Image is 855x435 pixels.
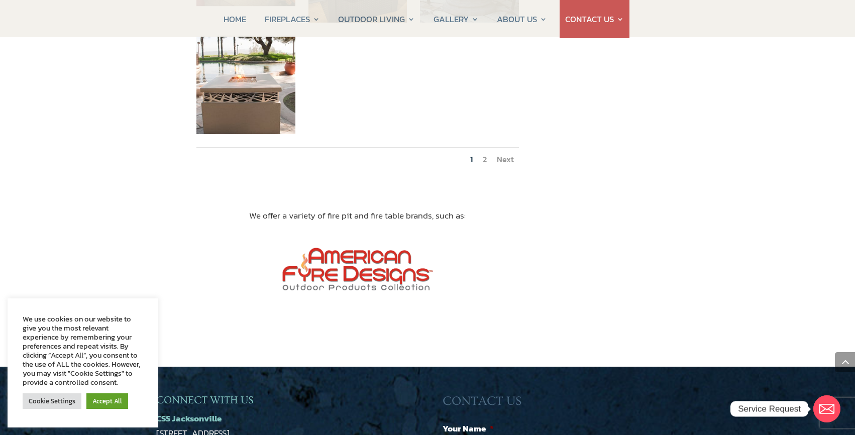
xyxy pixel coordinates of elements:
[813,395,840,422] a: Email
[196,208,519,223] p: We offer a variety of fire pit and fire table brands, such as:
[282,248,433,290] img: americanfyrelogo
[23,314,143,387] div: We use cookies on our website to give you the most relevant experience by remembering your prefer...
[470,153,473,165] a: 1
[443,423,494,434] label: Your Name
[483,153,487,165] a: 2
[497,153,514,165] a: Next
[196,36,295,135] img: Nest-Firetable.jpg
[156,412,222,425] a: CSS Jacksonville
[156,394,253,406] span: CONNECT WITH US
[86,393,128,409] a: Accept All
[23,393,81,409] a: Cookie Settings
[443,394,699,414] h3: CONTACT US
